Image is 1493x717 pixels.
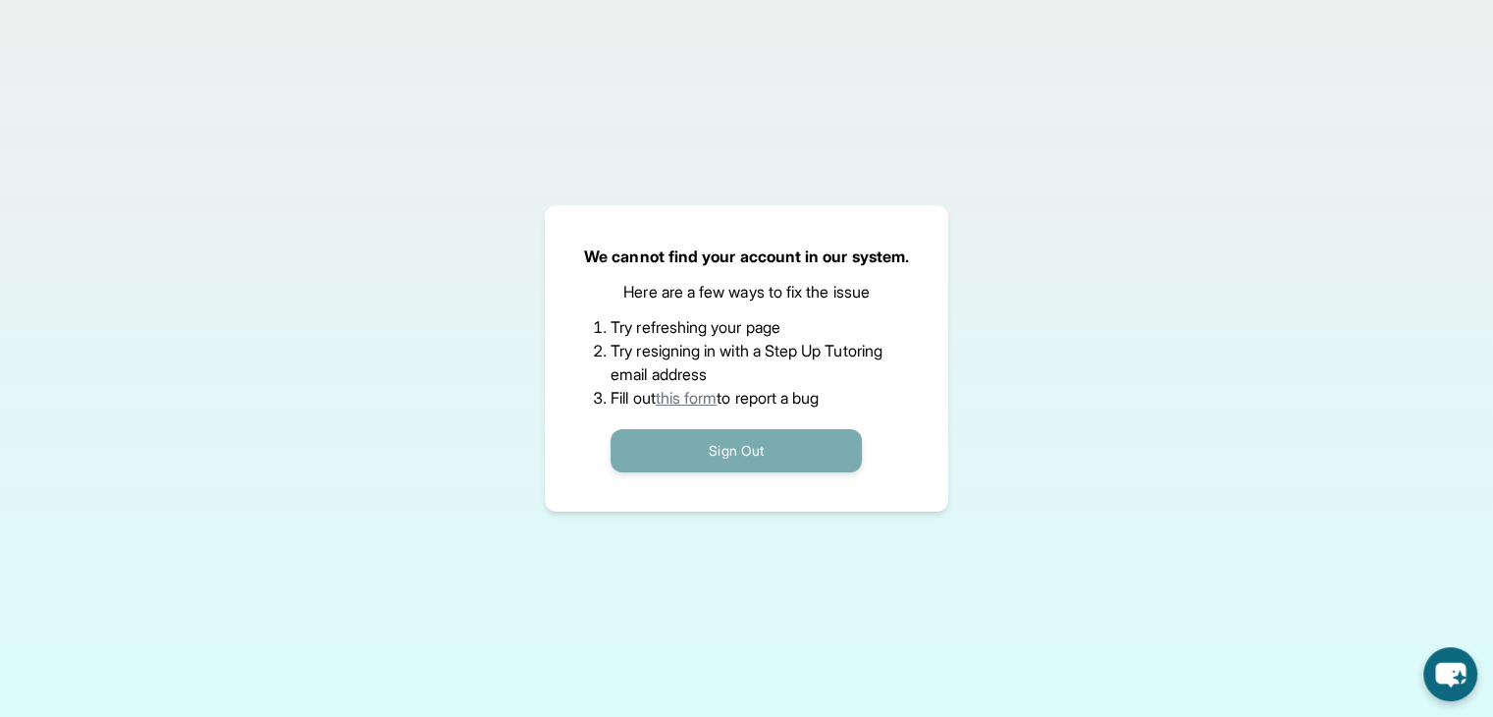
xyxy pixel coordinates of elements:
p: Here are a few ways to fix the issue [623,280,870,303]
button: chat-button [1423,647,1477,701]
a: this form [656,388,718,408]
button: Sign Out [611,429,862,472]
p: We cannot find your account in our system. [584,245,909,268]
a: Sign Out [611,440,862,460]
li: Fill out to report a bug [611,386,882,410]
li: Try refreshing your page [611,315,882,339]
li: Try resigning in with a Step Up Tutoring email address [611,339,882,386]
